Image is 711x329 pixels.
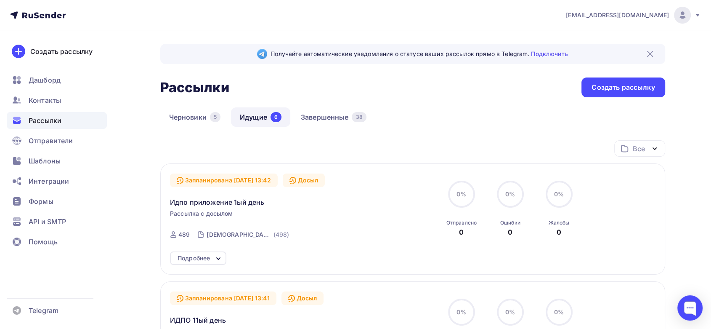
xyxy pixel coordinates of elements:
div: Подробнее [178,253,210,263]
span: 0% [456,190,466,198]
span: ИДПО 11ый день [170,315,226,325]
span: [EMAIL_ADDRESS][DOMAIN_NAME] [566,11,669,19]
div: Ошибки [500,219,520,226]
a: Рассылки [7,112,107,129]
span: Получайте автоматические уведомления о статусе ваших рассылок прямо в Telegram. [271,50,568,58]
div: [DEMOGRAPHIC_DATA] рассылка 1ый день [207,230,271,239]
span: API и SMTP [29,217,66,227]
div: Создать рассылку [30,46,93,56]
div: 489 [178,230,190,239]
a: [DEMOGRAPHIC_DATA] рассылка 1ый день (498) [206,228,290,241]
span: Дашборд [29,75,61,85]
a: Формы [7,193,107,210]
span: Шаблоны [29,156,61,166]
span: 0% [554,308,564,316]
span: Формы [29,196,53,206]
span: 0% [554,190,564,198]
span: 0% [505,308,515,316]
span: Контакты [29,95,61,105]
span: Идпо приложение 1ый день [170,197,264,207]
a: Идущие6 [231,107,290,127]
div: Создать рассылку [592,83,655,92]
div: 5 [210,112,220,122]
a: Завершенные38 [292,107,375,127]
button: Все [614,140,665,157]
span: Рассылка с досылом [170,209,233,218]
a: Подключить [531,50,568,57]
div: (498) [273,230,289,239]
div: 0 [508,227,512,237]
div: Досыл [281,292,324,305]
span: 0% [505,190,515,198]
div: Досыл [283,174,325,187]
span: Интеграции [29,176,69,186]
div: Все [633,144,645,154]
a: [EMAIL_ADDRESS][DOMAIN_NAME] [566,7,701,24]
a: Дашборд [7,72,107,88]
span: Рассылки [29,115,61,126]
div: Жалобы [549,219,569,226]
div: 6 [271,112,281,122]
a: Отправители [7,132,107,149]
a: Контакты [7,92,107,109]
div: 0 [459,227,464,237]
span: Отправители [29,136,73,146]
h2: Рассылки [160,79,229,96]
span: 0% [456,308,466,316]
a: Черновики5 [160,107,229,127]
img: Telegram [257,49,267,59]
span: Помощь [29,237,58,247]
div: Запланирована [DATE] 13:41 [170,292,276,305]
span: Telegram [29,305,58,316]
div: 38 [352,112,366,122]
div: Запланирована [DATE] 13:42 [170,174,278,187]
a: Шаблоны [7,152,107,169]
div: Отправлено [446,219,477,226]
div: 0 [557,227,561,237]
